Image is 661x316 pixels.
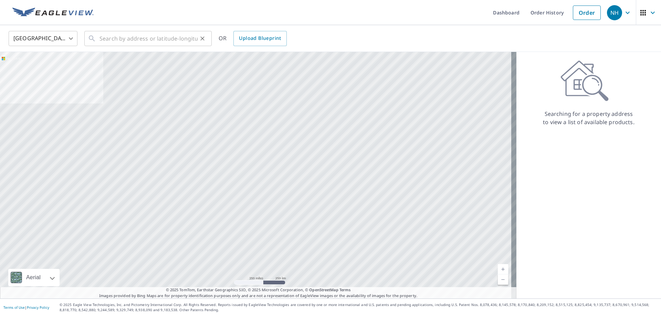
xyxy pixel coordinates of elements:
p: Searching for a property address to view a list of available products. [543,110,635,126]
div: OR [219,31,287,46]
a: Terms [339,287,351,292]
a: OpenStreetMap [309,287,338,292]
div: Aerial [8,269,60,286]
a: Current Level 5, Zoom In [498,264,508,274]
a: Terms of Use [3,305,25,310]
p: | [3,305,49,309]
button: Clear [198,34,207,43]
img: EV Logo [12,8,94,18]
p: © 2025 Eagle View Technologies, Inc. and Pictometry International Corp. All Rights Reserved. Repo... [60,302,658,313]
a: Current Level 5, Zoom Out [498,274,508,285]
a: Upload Blueprint [233,31,286,46]
div: [GEOGRAPHIC_DATA] [9,29,77,48]
span: © 2025 TomTom, Earthstar Geographics SIO, © 2025 Microsoft Corporation, © [166,287,351,293]
input: Search by address or latitude-longitude [99,29,198,48]
span: Upload Blueprint [239,34,281,43]
div: NH [607,5,622,20]
div: Aerial [24,269,43,286]
a: Privacy Policy [27,305,49,310]
a: Order [573,6,601,20]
